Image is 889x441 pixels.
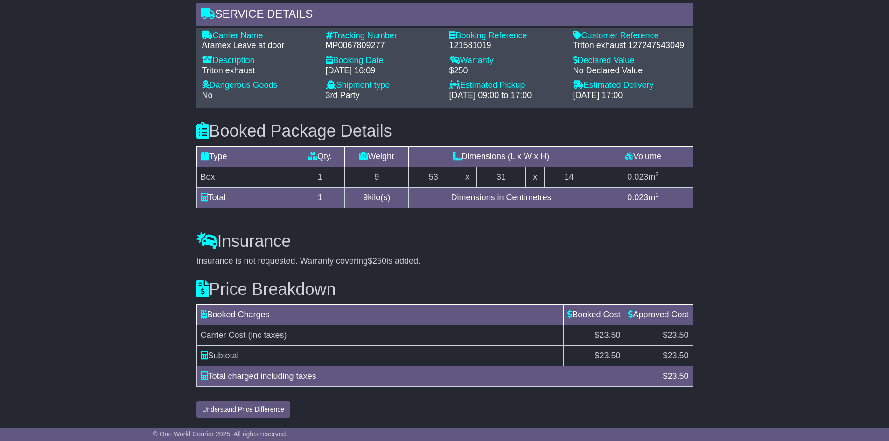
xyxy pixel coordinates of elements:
[196,256,693,266] div: Insurance is not requested. Warranty covering is added.
[594,167,693,188] td: m
[476,167,526,188] td: 31
[658,370,693,383] div: $
[345,147,409,167] td: Weight
[449,31,564,41] div: Booking Reference
[627,193,648,202] span: 0.023
[663,330,688,340] span: $23.50
[449,41,564,51] div: 121581019
[326,91,360,100] span: 3rd Party
[153,430,288,438] span: © One World Courier 2025. All rights reserved.
[196,304,564,325] td: Booked Charges
[409,167,458,188] td: 53
[409,147,594,167] td: Dimensions (L x W x H)
[449,91,564,101] div: [DATE] 09:00 to 17:00
[449,56,564,66] div: Warranty
[196,3,693,28] div: Service Details
[573,66,687,76] div: No Declared Value
[573,41,687,51] div: Triton exhaust 127247543049
[196,122,693,140] h3: Booked Package Details
[573,31,687,41] div: Customer Reference
[202,66,316,76] div: Triton exhaust
[599,351,620,360] span: 23.50
[655,171,659,178] sup: 3
[196,370,658,383] div: Total charged including taxes
[326,56,440,66] div: Booking Date
[345,188,409,208] td: kilo(s)
[295,167,345,188] td: 1
[295,188,345,208] td: 1
[202,56,316,66] div: Description
[295,147,345,167] td: Qty.
[573,56,687,66] div: Declared Value
[544,167,594,188] td: 14
[573,91,687,101] div: [DATE] 17:00
[326,41,440,51] div: MP0067809277
[196,232,693,251] h3: Insurance
[449,80,564,91] div: Estimated Pickup
[326,66,440,76] div: [DATE] 16:09
[573,80,687,91] div: Estimated Delivery
[595,330,620,340] span: $23.50
[624,345,693,366] td: $
[196,345,564,366] td: Subtotal
[196,188,295,208] td: Total
[202,31,316,41] div: Carrier Name
[248,330,287,340] span: (inc taxes)
[196,167,295,188] td: Box
[458,167,476,188] td: x
[564,304,624,325] td: Booked Cost
[667,351,688,360] span: 23.50
[363,193,368,202] span: 9
[202,91,213,100] span: No
[409,188,594,208] td: Dimensions in Centimetres
[202,80,316,91] div: Dangerous Goods
[594,147,693,167] td: Volume
[449,66,564,76] div: $250
[326,31,440,41] div: Tracking Number
[202,41,316,51] div: Aramex Leave at door
[624,304,693,325] td: Approved Cost
[667,371,688,381] span: 23.50
[326,80,440,91] div: Shipment type
[196,147,295,167] td: Type
[345,167,409,188] td: 9
[526,167,544,188] td: x
[627,172,648,182] span: 0.023
[564,345,624,366] td: $
[201,330,246,340] span: Carrier Cost
[196,401,291,418] button: Understand Price Difference
[655,191,659,198] sup: 3
[594,188,693,208] td: m
[196,280,693,299] h3: Price Breakdown
[368,256,386,266] span: $250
